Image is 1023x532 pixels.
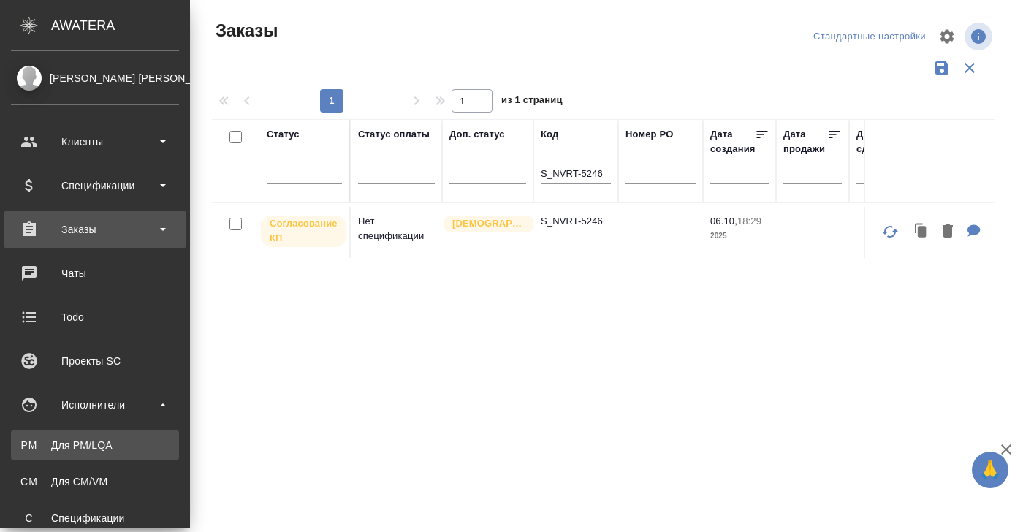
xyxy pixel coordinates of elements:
div: Дата создания [710,127,755,156]
a: Чаты [4,255,186,292]
p: S_NVRT-5246 [541,214,611,229]
div: Todo [11,306,179,328]
a: PMДля PM/LQA [11,430,179,460]
p: [DEMOGRAPHIC_DATA] [452,216,525,231]
div: Спецификации [11,175,179,197]
div: Заказы [11,218,179,240]
div: Для PM/LQA [18,438,172,452]
button: Сбросить фильтры [956,54,984,82]
span: 🙏 [978,455,1003,485]
div: Код [541,127,558,142]
button: Клонировать [908,217,935,247]
div: AWATERA [51,11,190,40]
span: из 1 страниц [501,91,563,113]
div: Клиенты [11,131,179,153]
div: Статус [267,127,300,142]
p: 18:29 [737,216,761,227]
a: CMДля CM/VM [11,467,179,496]
div: Дата сдачи [856,127,900,156]
div: Номер PO [625,127,673,142]
a: Todo [4,299,186,335]
p: Согласование КП [270,216,338,246]
div: Чаты [11,262,179,284]
div: Исполнители [11,394,179,416]
div: Доп. статус [449,127,505,142]
p: 2025 [710,229,769,243]
span: Посмотреть информацию [965,23,995,50]
button: Удалить [935,217,960,247]
button: 🙏 [972,452,1008,488]
div: Дата продажи [783,127,827,156]
a: Проекты SC [4,343,186,379]
div: Статус оплаты [358,127,430,142]
div: Выставляется автоматически для первых 3 заказов нового контактного лица. Особое внимание [442,214,526,234]
div: [PERSON_NAME] [PERSON_NAME] [11,70,179,86]
button: Сохранить фильтры [928,54,956,82]
div: split button [810,26,929,48]
div: Проекты SC [11,350,179,372]
button: Обновить [872,214,908,249]
div: Спецификации [18,511,172,525]
span: Заказы [212,19,278,42]
span: Настроить таблицу [929,19,965,54]
td: Нет спецификации [351,207,442,258]
p: 06.10, [710,216,737,227]
div: Для CM/VM [18,474,172,489]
